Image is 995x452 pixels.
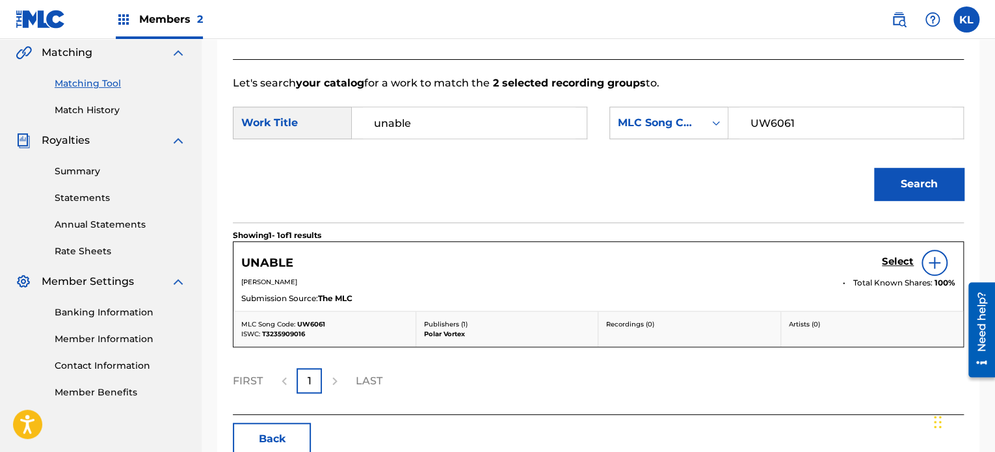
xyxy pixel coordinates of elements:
p: FIRST [233,373,263,389]
a: Statements [55,191,186,205]
a: Member Information [55,332,186,346]
a: Rate Sheets [55,245,186,258]
a: Member Benefits [55,386,186,399]
span: UW6061 [297,320,325,328]
strong: your catalog [296,77,364,89]
span: 100 % [935,277,955,289]
strong: 2 selected recording groups [490,77,646,89]
h5: Select [882,256,914,268]
span: Submission Source: [241,293,318,304]
img: MLC Logo [16,10,66,29]
img: expand [170,274,186,289]
span: Total Known Shares: [853,277,935,289]
a: Banking Information [55,306,186,319]
span: Member Settings [42,274,134,289]
h5: UNABLE [241,256,293,271]
p: Publishers ( 1 ) [424,319,590,329]
span: Matching [42,45,92,60]
a: Summary [55,165,186,178]
iframe: Resource Center [959,278,995,382]
a: Contact Information [55,359,186,373]
iframe: Chat Widget [930,390,995,452]
a: Annual Statements [55,218,186,232]
span: The MLC [318,293,352,304]
a: Match History [55,103,186,117]
p: Artists ( 0 ) [789,319,956,329]
p: Showing 1 - 1 of 1 results [233,230,321,241]
p: Let's search for a work to match the to. [233,75,964,91]
p: Polar Vortex [424,329,590,339]
button: Search [874,168,964,200]
span: ISWC: [241,330,260,338]
img: help [925,12,940,27]
img: Member Settings [16,274,31,289]
img: info [927,255,942,271]
a: Matching Tool [55,77,186,90]
span: Royalties [42,133,90,148]
img: Top Rightsholders [116,12,131,27]
img: Royalties [16,133,31,148]
span: [PERSON_NAME] [241,278,297,286]
span: Members [139,12,203,27]
p: LAST [356,373,382,389]
div: Drag [934,403,942,442]
div: Help [920,7,946,33]
div: User Menu [953,7,979,33]
img: search [891,12,907,27]
form: Search Form [233,91,964,222]
p: 1 [308,373,312,389]
p: Recordings ( 0 ) [606,319,773,329]
img: expand [170,45,186,60]
a: Public Search [886,7,912,33]
span: 2 [197,13,203,25]
span: T3235909016 [262,330,305,338]
div: MLC Song Code [618,115,696,131]
img: expand [170,133,186,148]
img: Matching [16,45,32,60]
span: MLC Song Code: [241,320,295,328]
